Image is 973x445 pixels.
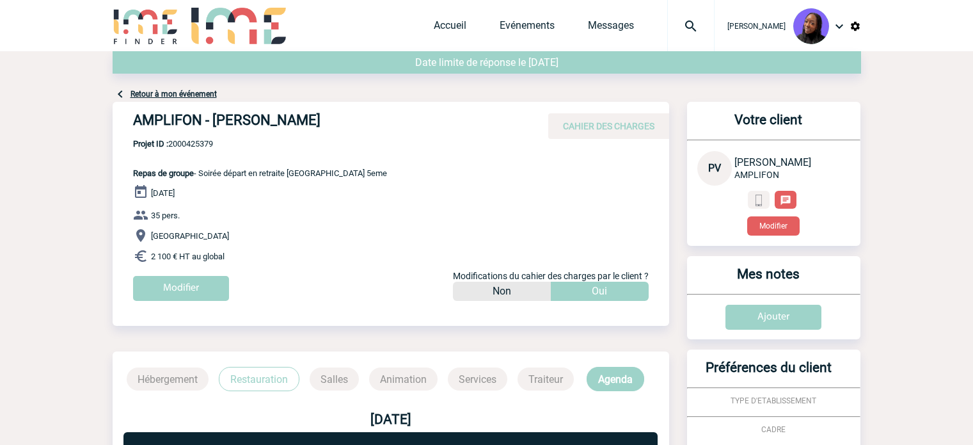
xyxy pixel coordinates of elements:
h3: Préférences du client [692,360,845,387]
span: 35 pers. [151,211,180,220]
span: [PERSON_NAME] [727,22,786,31]
p: Animation [369,368,438,391]
p: Hébergement [127,368,209,391]
a: Retour à mon événement [131,90,217,99]
span: Repas de groupe [133,168,194,178]
p: Traiteur [518,368,574,391]
span: [PERSON_NAME] [734,156,811,168]
span: 2000425379 [133,139,387,149]
p: Oui [592,282,607,301]
span: CADRE [761,425,786,434]
span: AMPLIFON [734,170,779,180]
p: Services [448,368,507,391]
a: Messages [588,19,634,37]
img: 131349-0.png [793,8,829,44]
a: Evénements [500,19,555,37]
span: PV [708,162,721,174]
p: Non [493,282,511,301]
h4: AMPLIFON - [PERSON_NAME] [133,112,517,134]
a: Accueil [434,19,466,37]
span: - Soirée départ en retraite [GEOGRAPHIC_DATA] 5eme [133,168,387,178]
button: Modifier [747,216,800,236]
span: [DATE] [151,188,175,198]
img: portable.png [753,195,764,206]
span: [GEOGRAPHIC_DATA] [151,231,229,241]
span: 2 100 € HT au global [151,252,225,261]
h3: Votre client [692,112,845,140]
p: Salles [310,368,359,391]
img: chat-24-px-w.png [780,195,791,206]
b: [DATE] [370,412,411,427]
input: Modifier [133,276,229,301]
span: Modifications du cahier des charges par le client ? [453,271,649,281]
span: Date limite de réponse le [DATE] [415,56,558,69]
p: Restauration [219,367,299,391]
input: Ajouter [725,305,821,330]
span: TYPE D'ETABLISSEMENT [731,396,816,405]
b: Projet ID : [133,139,168,149]
span: CAHIER DES CHARGES [563,121,654,131]
h3: Mes notes [692,266,845,294]
p: Agenda [587,367,644,391]
img: IME-Finder [113,8,179,44]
